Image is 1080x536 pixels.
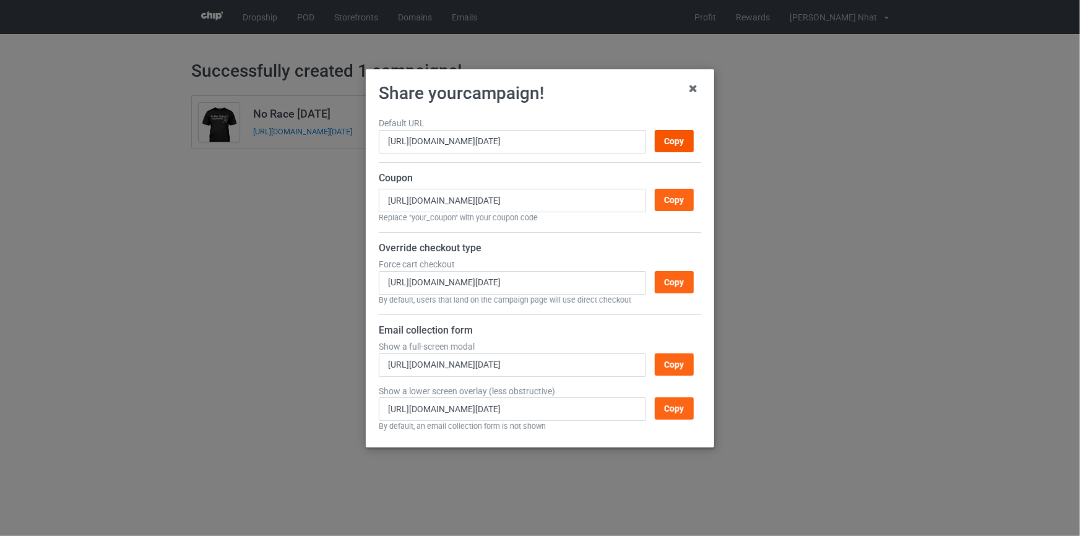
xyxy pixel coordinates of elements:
[379,259,701,271] div: Force cart checkout
[379,118,701,130] div: Default URL
[655,189,694,211] div: Copy
[655,397,694,420] div: Copy
[655,130,694,152] div: Copy
[379,386,701,398] div: Show a lower screen overlay (less obstructive)
[379,242,701,255] h4: Override checkout type
[379,172,701,185] h4: Coupon
[379,324,701,337] h4: Email collection form
[379,341,701,353] div: Show a full-screen modal
[655,271,694,293] div: Copy
[379,82,701,105] h1: Share your campaign !
[655,353,694,376] div: Copy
